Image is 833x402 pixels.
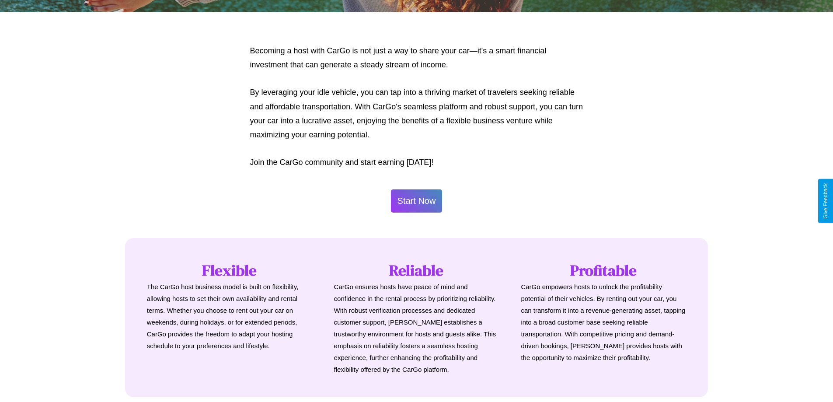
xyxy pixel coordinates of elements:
h1: Reliable [334,260,499,281]
p: Becoming a host with CarGo is not just a way to share your car—it's a smart financial investment ... [250,44,583,72]
p: By leveraging your idle vehicle, you can tap into a thriving market of travelers seeking reliable... [250,85,583,142]
p: Join the CarGo community and start earning [DATE]! [250,155,583,169]
p: CarGo ensures hosts have peace of mind and confidence in the rental process by prioritizing relia... [334,281,499,375]
button: Start Now [391,189,443,213]
div: Give Feedback [823,183,829,219]
h1: Profitable [521,260,686,281]
h1: Flexible [147,260,312,281]
p: CarGo empowers hosts to unlock the profitability potential of their vehicles. By renting out your... [521,281,686,364]
p: The CarGo host business model is built on flexibility, allowing hosts to set their own availabili... [147,281,312,352]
